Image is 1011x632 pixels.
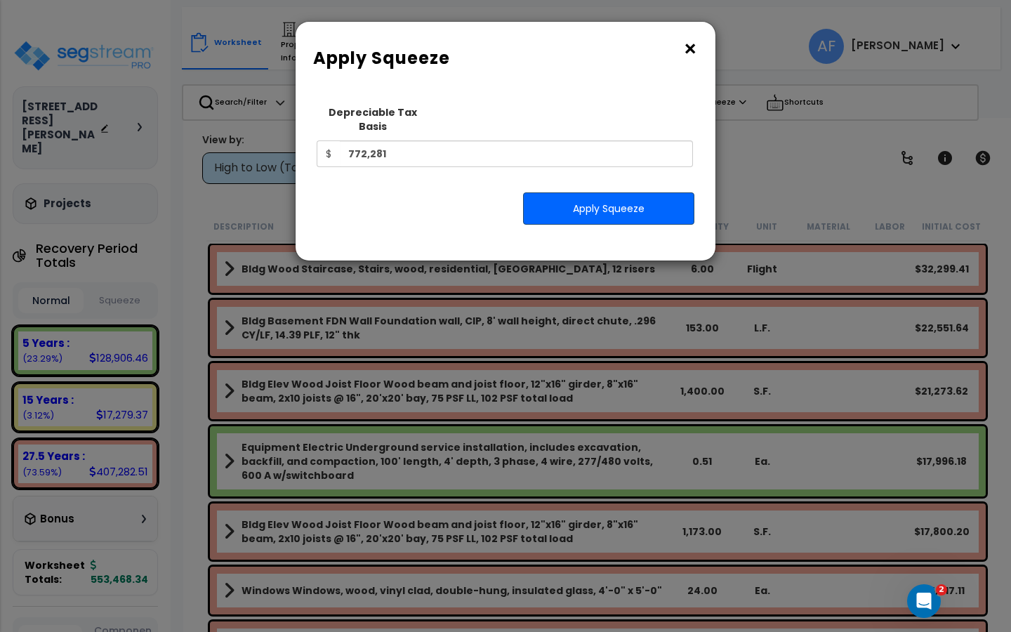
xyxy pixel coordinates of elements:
[682,38,698,60] button: ×
[340,140,693,167] input: 0.00
[523,192,694,225] button: Apply Squeeze
[313,46,698,70] h6: Apply Squeeze
[317,140,340,167] span: $
[317,105,430,133] label: Depreciable Tax Basis
[907,584,941,618] iframe: Intercom live chat
[936,584,947,595] span: 2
